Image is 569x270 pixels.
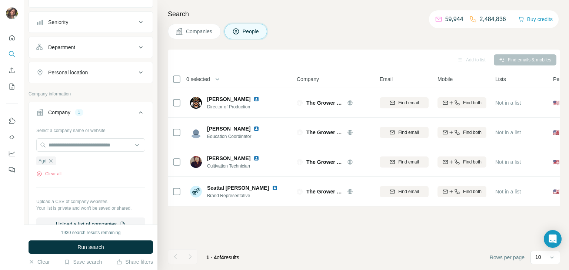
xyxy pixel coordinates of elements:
p: 10 [535,253,541,261]
img: Avatar [190,97,202,109]
span: Find email [398,188,419,195]
span: Seattal [PERSON_NAME] [207,184,269,192]
img: Logo of The Grower Circle [297,159,303,165]
span: Find email [398,99,419,106]
p: 2,484,836 [480,15,506,24]
button: Find both [437,97,486,108]
img: Avatar [190,186,202,198]
img: Logo of The Grower Circle [297,100,303,106]
button: Share filters [116,258,153,266]
span: The Grower Circle [306,99,343,107]
span: 🇺🇸 [553,129,559,136]
button: Clear [29,258,50,266]
button: Find email [380,156,429,168]
span: [PERSON_NAME] [207,95,250,103]
span: Rows per page [490,254,525,261]
span: Education Coordinator [207,133,268,140]
button: My lists [6,80,18,93]
span: [PERSON_NAME] [207,125,250,132]
button: Feedback [6,163,18,176]
img: LinkedIn logo [253,126,259,132]
span: Find email [398,129,419,136]
button: Find email [380,127,429,138]
div: Open Intercom Messenger [544,230,562,248]
span: Find both [463,159,482,165]
span: 🇺🇸 [553,188,559,195]
span: [PERSON_NAME] [207,155,250,162]
p: 59,944 [445,15,463,24]
span: Mobile [437,75,453,83]
button: Buy credits [518,14,553,24]
span: People [243,28,260,35]
button: Use Surfe API [6,131,18,144]
button: Department [29,38,153,56]
button: Find both [437,127,486,138]
span: Brand Representative [207,192,287,199]
span: 🇺🇸 [553,158,559,166]
img: Avatar [190,126,202,138]
span: The Grower Circle [306,188,343,195]
div: 1 [75,109,83,116]
p: Upload a CSV of company websites. [36,198,145,205]
span: Company [297,75,319,83]
span: Director of Production [207,104,268,110]
img: Avatar [6,7,18,19]
span: 🇺🇸 [553,99,559,107]
button: Run search [29,240,153,254]
img: Logo of The Grower Circle [297,129,303,135]
span: Companies [186,28,213,35]
button: Enrich CSV [6,64,18,77]
p: Company information [29,91,153,97]
button: Personal location [29,64,153,81]
span: 1 - 4 [206,254,217,260]
div: Seniority [48,18,68,26]
button: Search [6,47,18,61]
span: Run search [77,243,104,251]
span: Agd [39,158,46,164]
span: Not in a list [495,159,521,165]
span: Not in a list [495,189,521,195]
span: 0 selected [186,75,210,83]
span: Find both [463,99,482,106]
span: The Grower Circle [306,129,343,136]
button: Dashboard [6,147,18,160]
div: Personal location [48,69,88,76]
button: Find email [380,97,429,108]
span: The Grower Circle [306,158,343,166]
span: Find both [463,188,482,195]
button: Find email [380,186,429,197]
button: Seniority [29,13,153,31]
h4: Search [168,9,560,19]
button: Quick start [6,31,18,44]
button: Find both [437,186,486,197]
div: 1930 search results remaining [61,229,121,236]
span: Cultivation Technician [207,163,268,169]
span: 4 [221,254,224,260]
span: Not in a list [495,129,521,135]
span: results [206,254,239,260]
img: LinkedIn logo [272,185,278,191]
img: LinkedIn logo [253,96,259,102]
span: Find email [398,159,419,165]
img: Avatar [190,156,202,168]
img: Logo of The Grower Circle [297,189,303,195]
img: LinkedIn logo [253,155,259,161]
button: Clear all [36,171,61,177]
span: of [217,254,221,260]
button: Company1 [29,104,153,124]
button: Save search [64,258,102,266]
span: Find both [463,129,482,136]
button: Find both [437,156,486,168]
span: Not in a list [495,100,521,106]
button: Upload a list of companies [36,217,145,231]
span: Lists [495,75,506,83]
div: Department [48,44,75,51]
span: Email [380,75,393,83]
p: Your list is private and won't be saved or shared. [36,205,145,212]
button: Use Surfe on LinkedIn [6,114,18,128]
div: Select a company name or website [36,124,145,134]
div: Company [48,109,70,116]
